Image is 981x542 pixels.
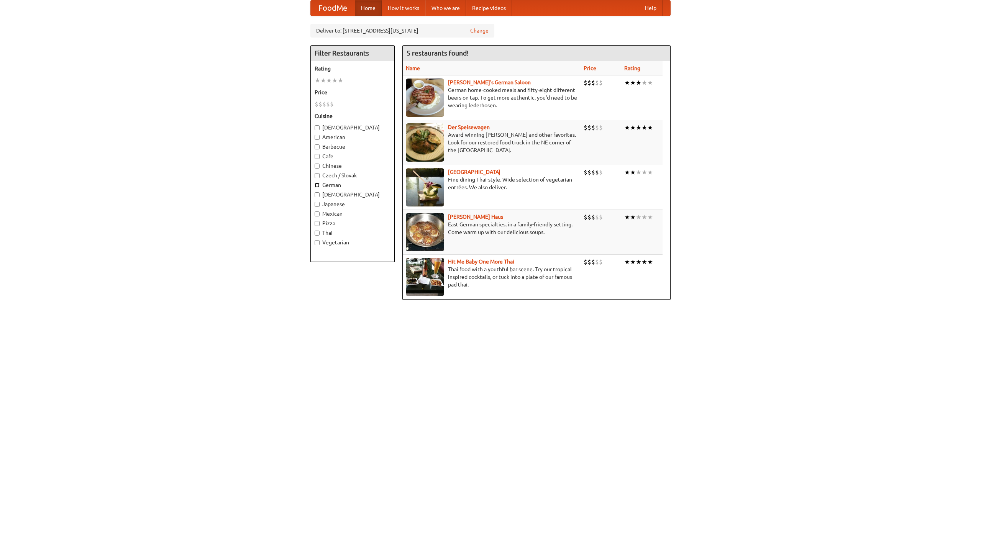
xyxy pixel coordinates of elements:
a: How it works [382,0,425,16]
a: [GEOGRAPHIC_DATA] [448,169,500,175]
p: Award-winning [PERSON_NAME] and other favorites. Look for our restored food truck in the NE corne... [406,131,577,154]
li: $ [599,213,603,221]
a: Help [639,0,663,16]
img: kohlhaus.jpg [406,213,444,251]
b: Der Speisewagen [448,124,490,130]
a: Home [355,0,382,16]
li: ★ [641,168,647,177]
a: Rating [624,65,640,71]
label: Mexican [315,210,390,218]
a: Who we are [425,0,466,16]
p: Thai food with a youthful bar scene. Try our tropical inspired cocktails, or tuck into a plate of... [406,265,577,288]
li: ★ [326,76,332,85]
a: [PERSON_NAME] Haus [448,214,503,220]
img: esthers.jpg [406,79,444,117]
li: ★ [647,258,653,266]
img: babythai.jpg [406,258,444,296]
a: Recipe videos [466,0,512,16]
label: [DEMOGRAPHIC_DATA] [315,124,390,131]
li: $ [584,79,587,87]
li: $ [587,123,591,132]
li: $ [595,258,599,266]
label: Czech / Slovak [315,172,390,179]
label: American [315,133,390,141]
li: ★ [647,213,653,221]
label: Vegetarian [315,239,390,246]
li: ★ [624,79,630,87]
a: Hit Me Baby One More Thai [448,259,514,265]
a: Change [470,27,489,34]
input: Thai [315,231,320,236]
li: $ [595,79,599,87]
li: ★ [315,76,320,85]
label: Barbecue [315,143,390,151]
li: ★ [647,168,653,177]
li: ★ [338,76,343,85]
label: [DEMOGRAPHIC_DATA] [315,191,390,198]
li: ★ [647,79,653,87]
input: American [315,135,320,140]
input: German [315,183,320,188]
li: ★ [636,213,641,221]
li: $ [315,100,318,108]
label: Thai [315,229,390,237]
li: ★ [630,79,636,87]
input: Japanese [315,202,320,207]
li: $ [322,100,326,108]
input: Vegetarian [315,240,320,245]
input: Chinese [315,164,320,169]
li: ★ [641,213,647,221]
li: $ [599,258,603,266]
li: ★ [624,123,630,132]
li: $ [591,258,595,266]
li: ★ [636,123,641,132]
label: Cafe [315,152,390,160]
p: East German specialties, in a family-friendly setting. Come warm up with our delicious soups. [406,221,577,236]
li: $ [587,258,591,266]
li: $ [591,79,595,87]
li: ★ [641,123,647,132]
img: satay.jpg [406,168,444,206]
li: $ [595,123,599,132]
li: $ [599,123,603,132]
li: $ [595,168,599,177]
li: $ [587,213,591,221]
a: Price [584,65,596,71]
h5: Price [315,88,390,96]
li: $ [591,123,595,132]
a: [PERSON_NAME]'s German Saloon [448,79,531,85]
input: Cafe [315,154,320,159]
li: $ [595,213,599,221]
input: Pizza [315,221,320,226]
input: [DEMOGRAPHIC_DATA] [315,192,320,197]
li: $ [318,100,322,108]
input: [DEMOGRAPHIC_DATA] [315,125,320,130]
label: German [315,181,390,189]
input: Barbecue [315,144,320,149]
h5: Cuisine [315,112,390,120]
li: $ [591,168,595,177]
h5: Rating [315,65,390,72]
li: ★ [641,79,647,87]
li: ★ [630,123,636,132]
a: FoodMe [311,0,355,16]
ng-pluralize: 5 restaurants found! [407,49,469,57]
h4: Filter Restaurants [311,46,394,61]
li: $ [584,123,587,132]
label: Chinese [315,162,390,170]
li: ★ [630,258,636,266]
li: $ [330,100,334,108]
li: ★ [630,168,636,177]
li: ★ [624,168,630,177]
label: Japanese [315,200,390,208]
li: ★ [641,258,647,266]
li: $ [326,100,330,108]
li: $ [599,168,603,177]
p: Fine dining Thai-style. Wide selection of vegetarian entrées. We also deliver. [406,176,577,191]
li: ★ [647,123,653,132]
li: $ [584,168,587,177]
li: ★ [636,79,641,87]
